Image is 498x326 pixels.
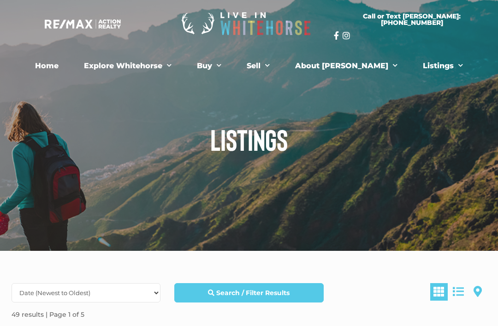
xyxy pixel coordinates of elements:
a: Buy [190,57,228,75]
nav: Menu [9,57,489,75]
a: Listings [416,57,470,75]
span: Call or Text [PERSON_NAME]: [PHONE_NUMBER] [345,13,479,26]
a: Call or Text [PERSON_NAME]: [PHONE_NUMBER] [334,7,490,31]
a: Explore Whitehorse [77,57,178,75]
a: About [PERSON_NAME] [288,57,404,75]
h1: Listings [5,124,493,154]
strong: 49 results | Page 1 of 5 [12,310,84,319]
strong: Search / Filter Results [216,289,290,297]
a: Home [28,57,65,75]
a: Search / Filter Results [174,283,323,302]
a: Sell [240,57,277,75]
